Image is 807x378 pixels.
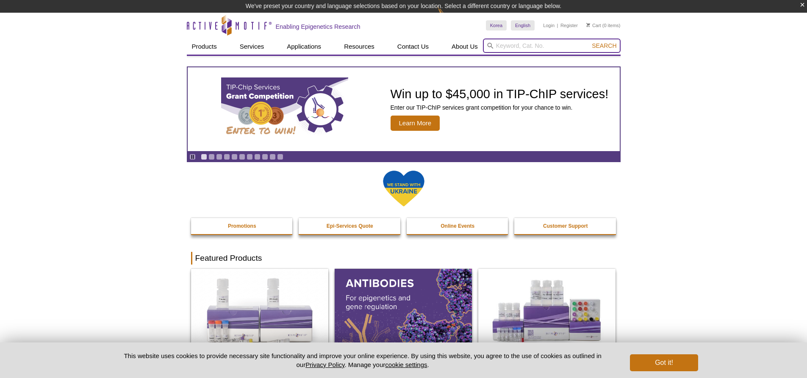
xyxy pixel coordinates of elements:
p: Enter our TIP-ChIP services grant competition for your chance to win. [391,104,609,111]
h2: Win up to $45,000 in TIP-ChIP services! [391,88,609,100]
img: Change Here [438,6,460,26]
a: Go to slide 3 [216,154,222,160]
a: Go to slide 7 [247,154,253,160]
a: Contact Us [392,39,434,55]
a: Go to slide 9 [262,154,268,160]
a: Services [235,39,269,55]
a: About Us [446,39,483,55]
img: We Stand With Ukraine [383,170,425,207]
strong: Online Events [441,223,474,229]
p: This website uses cookies to provide necessary site functionality and improve your online experie... [109,351,616,369]
a: Resources [339,39,380,55]
a: Customer Support [514,218,617,234]
a: Privacy Policy [305,361,344,368]
a: Go to slide 1 [201,154,207,160]
a: Applications [282,39,326,55]
a: Epi-Services Quote [299,218,401,234]
a: Go to slide 6 [239,154,245,160]
a: Go to slide 8 [254,154,261,160]
h2: Featured Products [191,252,616,265]
a: Toggle autoplay [189,154,196,160]
a: Products [187,39,222,55]
a: Go to slide 2 [208,154,215,160]
img: CUT&Tag-IT® Express Assay Kit [478,269,616,352]
span: Search [592,42,616,49]
a: Go to slide 11 [277,154,283,160]
a: Cart [586,22,601,28]
li: | [557,20,558,30]
button: Got it! [630,354,698,371]
img: DNA Library Prep Kit for Illumina [191,269,328,352]
img: TIP-ChIP Services Grant Competition [221,77,348,141]
a: TIP-ChIP Services Grant Competition Win up to $45,000 in TIP-ChIP services! Enter our TIP-ChIP se... [188,67,620,151]
a: Korea [486,20,507,30]
a: Promotions [191,218,294,234]
strong: Promotions [228,223,256,229]
a: Go to slide 4 [224,154,230,160]
a: Go to slide 5 [231,154,238,160]
a: Register [560,22,578,28]
span: Learn More [391,116,440,131]
button: Search [589,42,619,50]
strong: Customer Support [543,223,588,229]
article: TIP-ChIP Services Grant Competition [188,67,620,151]
img: All Antibodies [335,269,472,352]
a: Online Events [407,218,509,234]
input: Keyword, Cat. No. [483,39,621,53]
a: English [511,20,535,30]
h2: Enabling Epigenetics Research [276,23,361,30]
a: Go to slide 10 [269,154,276,160]
a: Login [543,22,555,28]
button: cookie settings [385,361,427,368]
strong: Epi-Services Quote [327,223,373,229]
img: Your Cart [586,23,590,27]
li: (0 items) [586,20,621,30]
